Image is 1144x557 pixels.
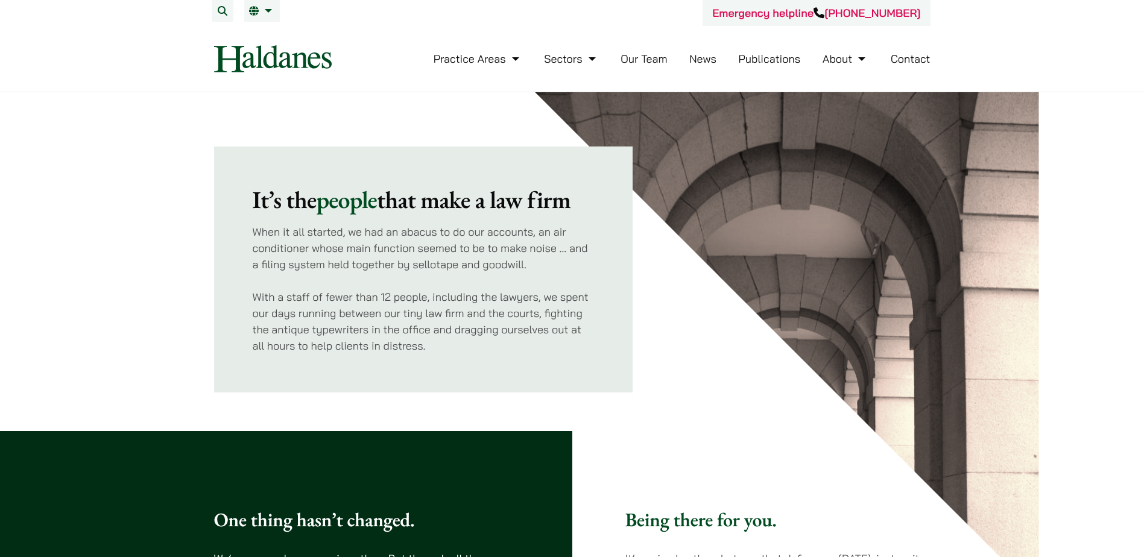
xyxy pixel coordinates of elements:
[317,184,378,215] mark: people
[544,52,598,66] a: Sectors
[253,185,595,214] h2: It’s the that make a law firm
[214,508,519,531] h3: One thing hasn’t changed.
[712,6,920,20] a: Emergency helpline[PHONE_NUMBER]
[434,52,522,66] a: Practice Areas
[249,6,275,16] a: EN
[823,52,868,66] a: About
[891,52,931,66] a: Contact
[214,45,332,72] img: Logo of Haldanes
[253,224,595,272] p: When it all started, we had an abacus to do our accounts, an air conditioner whose main function ...
[739,52,801,66] a: Publications
[689,52,716,66] a: News
[625,508,931,531] h3: Being there for you.
[621,52,667,66] a: Our Team
[253,289,595,354] p: With a staff of fewer than 12 people, including the lawyers, we spent our days running between ou...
